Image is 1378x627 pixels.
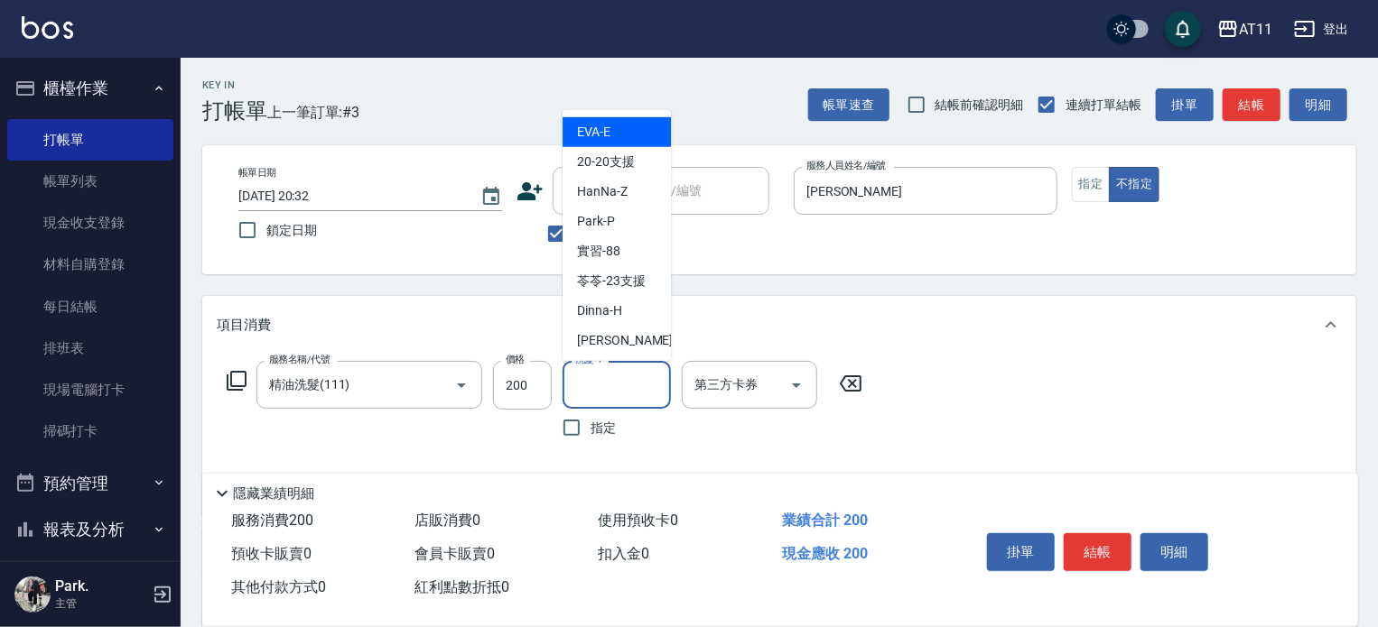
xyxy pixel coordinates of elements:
[782,512,868,529] span: 業績合計 200
[1156,88,1214,122] button: 掛單
[447,371,476,400] button: Open
[1165,11,1201,47] button: save
[1210,11,1280,48] button: AT11
[1223,88,1280,122] button: 結帳
[7,65,173,112] button: 櫃檯作業
[266,221,317,240] span: 鎖定日期
[936,96,1024,115] span: 結帳前確認明細
[414,512,480,529] span: 店販消費 0
[202,79,267,91] h2: Key In
[782,545,868,562] span: 現金應收 200
[506,353,525,366] label: 價格
[231,545,312,562] span: 預收卡販賣 0
[577,212,615,231] span: Park -P
[14,576,51,613] img: Person
[7,369,173,410] a: 現場電腦打卡
[7,161,173,202] a: 帳單列表
[577,301,622,320] span: Dinna -H
[808,88,889,122] button: 帳單速查
[1287,13,1356,46] button: 登出
[577,123,610,142] span: EVA -E
[599,512,679,529] span: 使用預收卡 0
[806,159,886,172] label: 服務人員姓名/編號
[577,272,646,290] span: 苓苓 -23支援
[577,361,676,399] span: [PERSON_NAME] -G
[470,175,513,218] button: Choose date, selected date is 2025-10-13
[7,506,173,553] button: 報表及分析
[231,578,326,595] span: 其他付款方式 0
[267,101,360,124] span: 上一筆訂單:#3
[55,595,147,612] p: 主管
[55,577,147,595] h5: Park.
[1239,18,1272,41] div: AT11
[577,331,691,350] span: [PERSON_NAME] -44
[577,242,620,261] span: 實習 -88
[7,202,173,244] a: 現金收支登錄
[1290,88,1347,122] button: 明細
[414,578,509,595] span: 紅利點數折抵 0
[202,98,267,124] h3: 打帳單
[202,296,1356,354] div: 項目消費
[599,545,650,562] span: 扣入金 0
[1109,167,1159,202] button: 不指定
[231,512,313,529] span: 服務消費 200
[414,545,495,562] span: 會員卡販賣 0
[1066,96,1141,115] span: 連續打單結帳
[7,327,173,369] a: 排班表
[217,316,271,335] p: 項目消費
[577,152,635,171] span: 20 -20支援
[1064,533,1131,571] button: 結帳
[7,286,173,327] a: 每日結帳
[238,181,462,211] input: YYYY/MM/DD hh:mm
[1072,167,1111,202] button: 指定
[7,119,173,161] a: 打帳單
[7,410,173,452] a: 掃碼打卡
[22,16,73,39] img: Logo
[1141,533,1208,571] button: 明細
[7,460,173,507] button: 預約管理
[238,166,276,180] label: 帳單日期
[782,371,811,400] button: Open
[987,533,1055,571] button: 掛單
[577,182,628,201] span: HanNa -Z
[269,353,330,366] label: 服務名稱/代號
[591,419,616,438] span: 指定
[7,553,173,600] button: 客戶管理
[233,484,314,503] p: 隱藏業績明細
[7,244,173,285] a: 材料自購登錄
